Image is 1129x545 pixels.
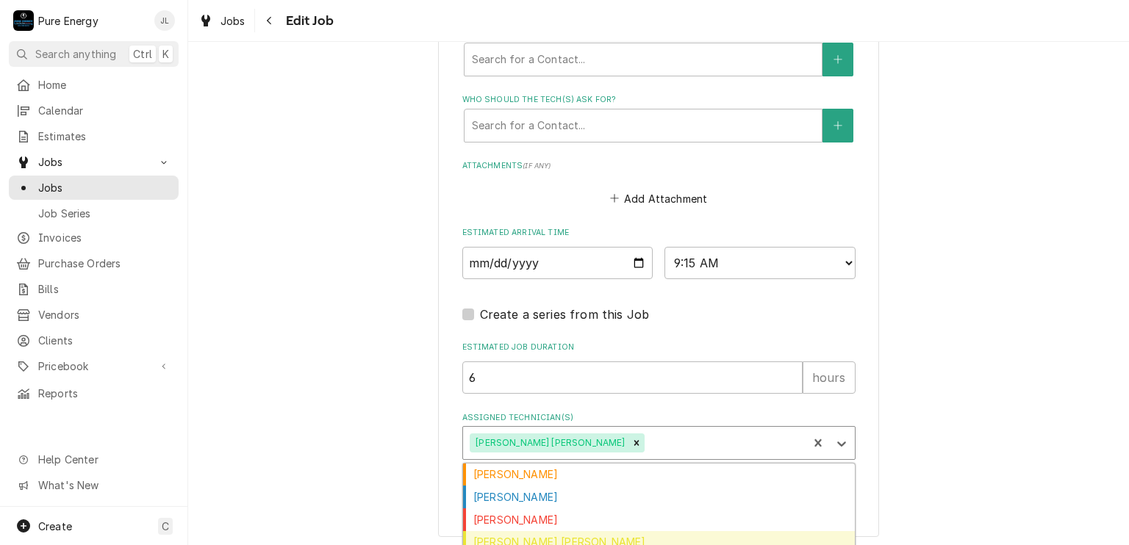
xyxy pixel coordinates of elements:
a: Go to Pricebook [9,354,179,378]
div: [PERSON_NAME] [463,463,855,486]
button: Create New Contact [822,109,853,142]
div: James Linnenkamp's Avatar [154,10,175,31]
span: ( if any ) [523,162,551,170]
a: Clients [9,328,179,353]
span: Create [38,520,72,533]
label: Who should the tech(s) ask for? [462,94,856,106]
span: Calendar [38,103,171,118]
span: Reports [38,386,171,401]
a: Estimates [9,124,179,148]
div: Estimated Arrival Time [462,227,856,279]
a: Go to What's New [9,473,179,497]
span: Jobs [221,13,245,29]
div: hours [803,361,856,394]
span: C [162,519,169,534]
div: Attachments [462,160,856,209]
a: Reports [9,381,179,405]
div: Remove Albert Hernandez Soto [628,433,645,452]
a: Job Series [9,201,179,225]
select: Time Select [664,247,856,279]
a: Go to Jobs [9,150,179,174]
div: Pure Energy's Avatar [13,10,34,31]
span: Ctrl [133,46,152,62]
svg: Create New Contact [834,54,842,65]
div: Estimated Job Duration [462,342,856,394]
label: Assigned Technician(s) [462,412,856,424]
a: Calendar [9,98,179,123]
span: Clients [38,333,171,348]
span: Help Center [38,452,170,467]
span: Pricebook [38,358,149,374]
a: Go to Help Center [9,447,179,472]
input: Date [462,247,653,279]
div: Assigned Technician(s) [462,412,856,460]
button: Add Attachment [607,188,710,209]
span: Edit Job [282,11,334,31]
a: Home [9,73,179,97]
div: [PERSON_NAME] [463,486,855,508]
label: Create a series from this Job [480,306,650,323]
a: Vendors [9,303,179,327]
label: Attachments [462,160,856,172]
span: Vendors [38,307,171,322]
span: Purchase Orders [38,256,171,271]
span: Invoices [38,230,171,245]
div: [PERSON_NAME] [PERSON_NAME] [470,433,628,452]
span: K [162,46,169,62]
a: Bills [9,277,179,301]
span: Job Series [38,206,171,221]
span: Search anything [35,46,116,62]
span: Jobs [38,154,149,170]
div: P [13,10,34,31]
div: Who should the tech(s) ask for? [462,94,856,142]
a: Jobs [193,9,251,33]
div: JL [154,10,175,31]
span: Home [38,77,171,93]
span: Estimates [38,129,171,144]
button: Navigate back [258,9,282,32]
a: Jobs [9,176,179,200]
a: Purchase Orders [9,251,179,275]
span: Bills [38,281,171,297]
label: Estimated Arrival Time [462,227,856,239]
span: Jobs [38,180,171,195]
a: Invoices [9,225,179,250]
span: What's New [38,477,170,493]
label: Estimated Job Duration [462,342,856,353]
button: Search anythingCtrlK [9,41,179,67]
svg: Create New Contact [834,120,842,131]
div: Pure Energy [38,13,98,29]
div: Who called in this service? [462,28,856,76]
button: Create New Contact [822,43,853,76]
div: [PERSON_NAME] [463,508,855,531]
